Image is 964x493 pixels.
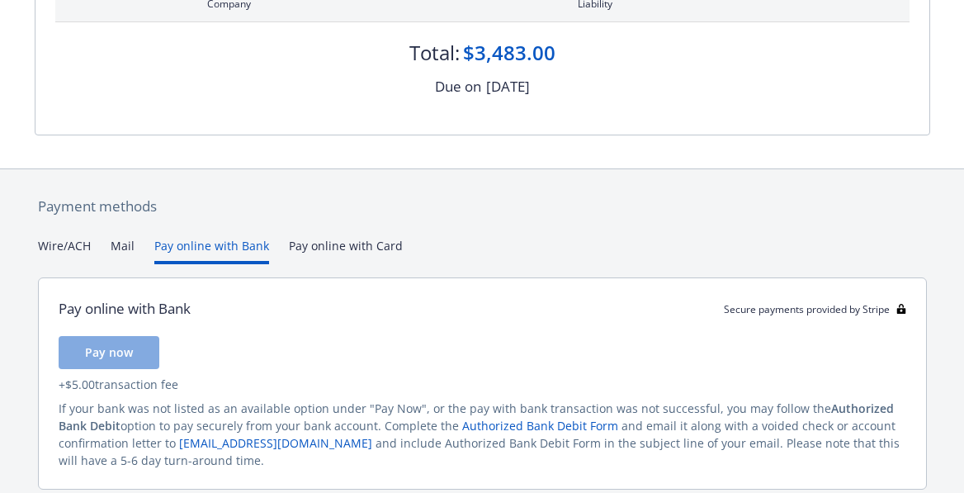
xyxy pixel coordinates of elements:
span: Authorized Bank Debit [59,401,894,434]
div: $3,483.00 [463,39,555,67]
div: Secure payments provided by Stripe [724,302,906,316]
div: Payment methods [38,196,927,217]
div: Due on [435,76,481,97]
button: Pay now [59,336,159,369]
button: Pay online with Card [289,237,403,264]
button: Pay online with Bank [154,237,269,264]
a: [EMAIL_ADDRESS][DOMAIN_NAME] [179,435,372,451]
a: Authorized Bank Debit Form [462,418,618,434]
div: [DATE] [486,76,530,97]
span: Pay now [85,344,133,360]
div: Total: [409,39,460,67]
div: + $5.00 transaction fee [59,376,906,393]
button: Mail [111,237,135,264]
div: If your bank was not listed as an available option under "Pay Now", or the pay with bank transact... [59,400,906,469]
div: Pay online with Bank [59,298,191,320]
button: Wire/ACH [38,237,91,264]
